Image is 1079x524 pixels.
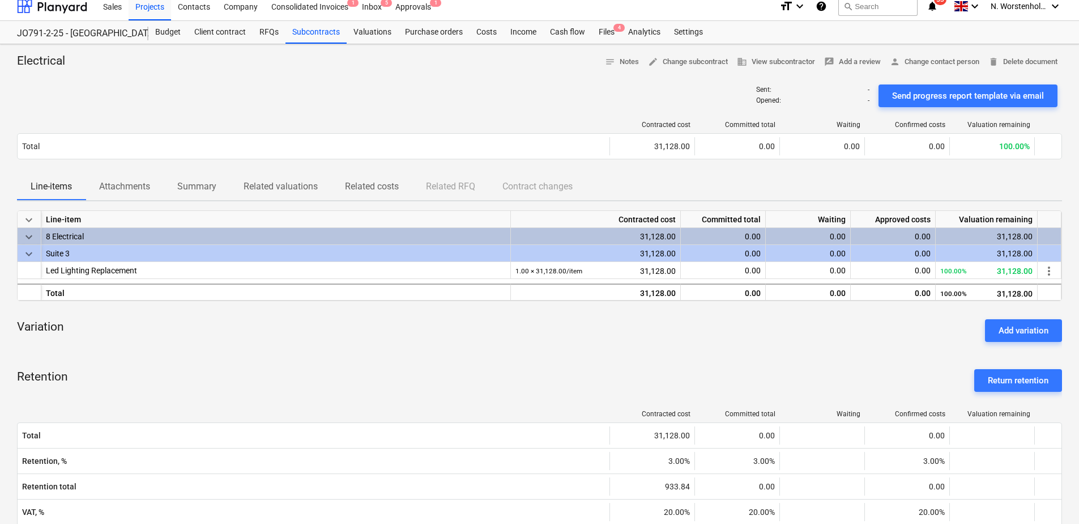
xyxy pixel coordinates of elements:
button: Delete document [984,53,1062,71]
span: VAT, % [22,508,605,517]
span: 0.00 [759,142,775,151]
a: Subcontracts [285,21,347,44]
button: Add variation [985,319,1062,342]
span: Retention, % [22,457,605,466]
a: Valuations [347,21,398,44]
div: 31,128.00 [515,262,676,280]
div: 8 Electrical [46,228,506,245]
small: 100.00% [940,267,967,275]
span: edit [648,57,658,67]
div: Committed total [681,211,766,228]
div: Suite 3 [46,245,506,262]
span: Total [22,431,605,440]
div: 0.00 [851,245,936,262]
a: Income [504,21,543,44]
div: Waiting [766,211,851,228]
span: 0.00 [830,266,846,275]
span: keyboard_arrow_down [22,247,36,261]
button: Change contact person [885,53,984,71]
div: Contracted cost [615,121,690,129]
p: Retention [17,369,68,392]
div: 31,128.00 [936,228,1038,245]
p: Related costs [345,180,399,193]
small: 100.00% [940,290,967,298]
div: 31,128.00 [511,228,681,245]
a: Costs [470,21,504,44]
div: Valuation remaining [954,410,1030,418]
small: 1.00 × 31,128.00 / item [515,267,582,275]
div: Led Lighting Replacement [46,262,506,279]
div: 31,128.00 [609,137,694,155]
div: 31,128.00 [936,245,1038,262]
div: 0.00 [851,228,936,245]
div: Send progress report template via email [892,88,1044,103]
div: 31,128.00 [940,285,1033,302]
p: Line-items [31,180,72,193]
div: 0.00 [766,245,851,262]
div: 3.00% [694,452,779,470]
div: 0.00 [766,284,851,301]
p: Summary [177,180,216,193]
span: Delete document [988,56,1057,69]
iframe: Chat Widget [1022,470,1079,524]
button: Add a review [820,53,885,71]
div: Budget [148,21,187,44]
p: Total [22,141,40,152]
a: Client contract [187,21,253,44]
p: - [868,96,869,105]
p: Electrical [17,53,65,69]
span: Add a review [824,56,881,69]
div: 0.00 [864,426,949,445]
div: 0.00 [694,477,779,496]
span: keyboard_arrow_down [22,230,36,244]
div: Valuation remaining [936,211,1038,228]
span: rate_review [824,57,834,67]
span: Change subcontract [648,56,728,69]
span: 4 [613,24,625,32]
button: Return retention [974,369,1062,392]
span: keyboard_arrow_down [22,213,36,227]
span: View subcontractor [737,56,815,69]
div: Analytics [621,21,667,44]
div: 0.00 [694,426,779,445]
div: 0.00 [681,284,766,301]
span: 100.00% [999,142,1030,151]
div: Approved costs [851,211,936,228]
div: 0.00 [864,477,949,496]
p: Variation [17,319,64,335]
div: Files [592,21,621,44]
div: 0.00 [681,228,766,245]
div: 31,128.00 [511,245,681,262]
button: View subcontractor [732,53,820,71]
a: Settings [667,21,710,44]
p: Related valuations [244,180,318,193]
a: Files4 [592,21,621,44]
span: business [737,57,747,67]
div: 20.00% [864,503,949,521]
span: 0.00 [745,266,761,275]
div: 933.84 [609,477,694,496]
a: Cash flow [543,21,592,44]
div: Waiting [784,121,860,129]
span: Change contact person [890,56,979,69]
p: Opened : [756,96,781,105]
p: - [868,86,869,95]
button: Send progress report template via email [878,84,1057,107]
div: Committed total [700,410,775,418]
div: JO791-2-25 - [GEOGRAPHIC_DATA] [GEOGRAPHIC_DATA] [17,28,135,40]
div: Waiting [784,410,860,418]
a: Purchase orders [398,21,470,44]
a: RFQs [253,21,285,44]
span: delete [988,57,999,67]
div: 31,128.00 [511,284,681,301]
span: notes [605,57,615,67]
